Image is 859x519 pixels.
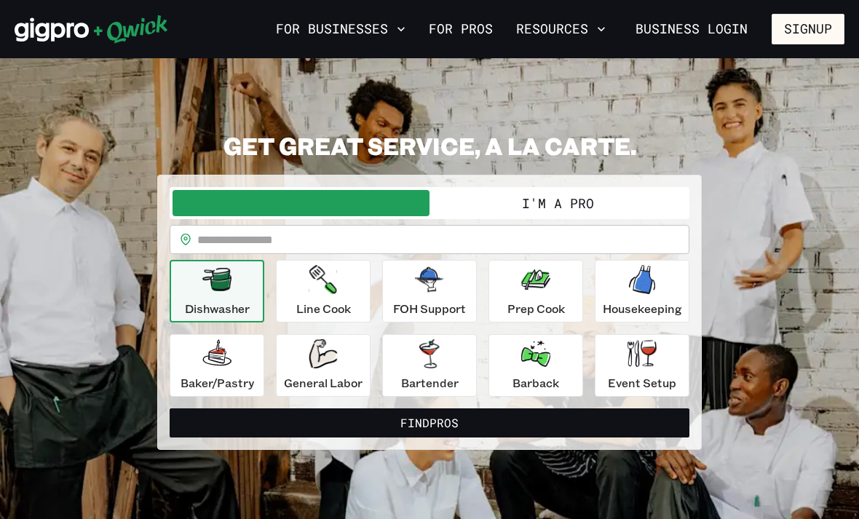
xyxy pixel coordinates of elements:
[296,300,351,317] p: Line Cook
[772,14,844,44] button: Signup
[270,17,411,41] button: For Businesses
[603,300,682,317] p: Housekeeping
[512,374,559,392] p: Barback
[170,408,689,437] button: FindPros
[510,17,611,41] button: Resources
[623,14,760,44] a: Business Login
[608,374,676,392] p: Event Setup
[157,131,702,160] h2: GET GREAT SERVICE, A LA CARTE.
[284,374,363,392] p: General Labor
[595,260,689,322] button: Housekeeping
[173,190,429,216] button: I'm a Business
[507,300,565,317] p: Prep Cook
[185,300,250,317] p: Dishwasher
[429,190,686,216] button: I'm a Pro
[488,334,583,397] button: Barback
[382,260,477,322] button: FOH Support
[382,334,477,397] button: Bartender
[170,260,264,322] button: Dishwasher
[488,260,583,322] button: Prep Cook
[170,334,264,397] button: Baker/Pastry
[423,17,499,41] a: For Pros
[276,260,371,322] button: Line Cook
[181,374,254,392] p: Baker/Pastry
[393,300,466,317] p: FOH Support
[595,334,689,397] button: Event Setup
[401,374,459,392] p: Bartender
[276,334,371,397] button: General Labor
